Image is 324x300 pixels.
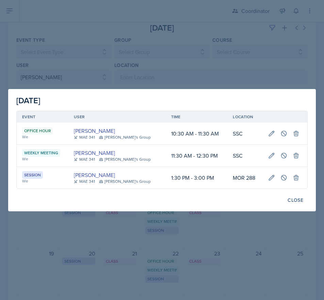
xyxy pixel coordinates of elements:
th: User [68,111,165,123]
a: [PERSON_NAME] [74,171,115,179]
div: MAE 341 [74,156,95,162]
div: We [22,156,63,162]
div: [PERSON_NAME]'s Group [99,134,151,140]
div: [PERSON_NAME]'s Group [99,178,151,184]
div: Office Hour [22,127,53,135]
div: MAE 341 [74,178,95,184]
td: 1:30 PM - 3:00 PM [166,167,228,189]
div: Session [22,171,43,179]
div: Weekly Meeting [22,149,60,157]
div: [PERSON_NAME]'s Group [99,156,151,162]
a: [PERSON_NAME] [74,149,115,157]
td: 11:30 AM - 12:30 PM [166,145,228,167]
div: We [22,134,63,140]
a: [PERSON_NAME] [74,127,115,135]
div: We [22,178,63,184]
div: Close [288,197,303,203]
td: SSC [227,145,263,167]
div: [DATE] [16,94,308,107]
th: Time [166,111,228,123]
button: Close [283,194,308,206]
td: 10:30 AM - 11:30 AM [166,123,228,145]
th: Event [17,111,68,123]
th: Location [227,111,263,123]
td: SSC [227,123,263,145]
div: MAE 341 [74,134,95,140]
td: MOR 288 [227,167,263,189]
